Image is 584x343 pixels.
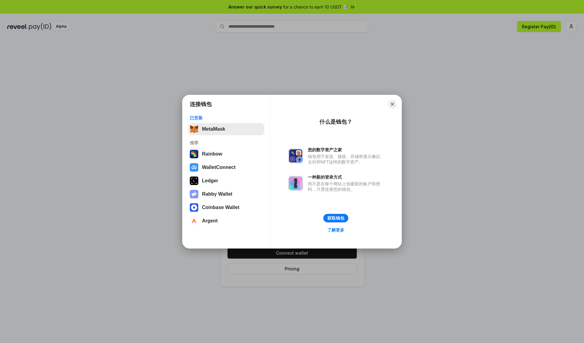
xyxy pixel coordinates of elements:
[388,100,397,108] button: Close
[190,177,198,185] img: svg+xml,%3Csvg%20xmlns%3D%22http%3A%2F%2Fwww.w3.org%2F2000%2Fsvg%22%20width%3D%2228%22%20height%3...
[327,215,344,221] div: 获取钱包
[308,154,383,165] div: 钱包用于发送、接收、存储和显示像以太坊和NFT这样的数字资产。
[188,215,264,227] button: Argent
[308,181,383,192] div: 而不是在每个网站上创建新的账户和密码，只需连接您的钱包。
[202,205,239,210] div: Coinbase Wallet
[288,176,303,190] img: svg+xml,%3Csvg%20xmlns%3D%22http%3A%2F%2Fwww.w3.org%2F2000%2Fsvg%22%20fill%3D%22none%22%20viewBox...
[202,178,218,184] div: Ledger
[188,175,264,187] button: Ledger
[319,118,352,125] div: 什么是钱包？
[190,203,198,212] img: svg+xml,%3Csvg%20width%3D%2228%22%20height%3D%2228%22%20viewBox%3D%220%200%2028%2028%22%20fill%3D...
[323,214,348,222] button: 获取钱包
[190,190,198,198] img: svg+xml,%3Csvg%20xmlns%3D%22http%3A%2F%2Fwww.w3.org%2F2000%2Fsvg%22%20fill%3D%22none%22%20viewBox...
[190,125,198,133] img: svg+xml,%3Csvg%20fill%3D%22none%22%20height%3D%2233%22%20viewBox%3D%220%200%2035%2033%22%20width%...
[202,218,218,224] div: Argent
[190,217,198,225] img: svg+xml,%3Csvg%20width%3D%2228%22%20height%3D%2228%22%20viewBox%3D%220%200%2028%2028%22%20fill%3D...
[202,191,232,197] div: Rabby Wallet
[308,174,383,180] div: 一种新的登录方式
[188,148,264,160] button: Rainbow
[202,151,222,157] div: Rainbow
[190,150,198,158] img: svg+xml,%3Csvg%20width%3D%22120%22%20height%3D%22120%22%20viewBox%3D%220%200%20120%20120%22%20fil...
[308,147,383,153] div: 您的数字资产之家
[327,227,344,233] div: 了解更多
[188,201,264,214] button: Coinbase Wallet
[190,115,262,121] div: 已安装
[288,149,303,163] img: svg+xml,%3Csvg%20xmlns%3D%22http%3A%2F%2Fwww.w3.org%2F2000%2Fsvg%22%20fill%3D%22none%22%20viewBox...
[188,123,264,135] button: MetaMask
[188,161,264,173] button: WalletConnect
[202,126,225,132] div: MetaMask
[190,163,198,172] img: svg+xml,%3Csvg%20width%3D%2228%22%20height%3D%2228%22%20viewBox%3D%220%200%2028%2028%22%20fill%3D...
[188,188,264,200] button: Rabby Wallet
[324,226,348,234] a: 了解更多
[190,101,212,108] h1: 连接钱包
[190,140,262,146] div: 推荐
[202,165,236,170] div: WalletConnect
